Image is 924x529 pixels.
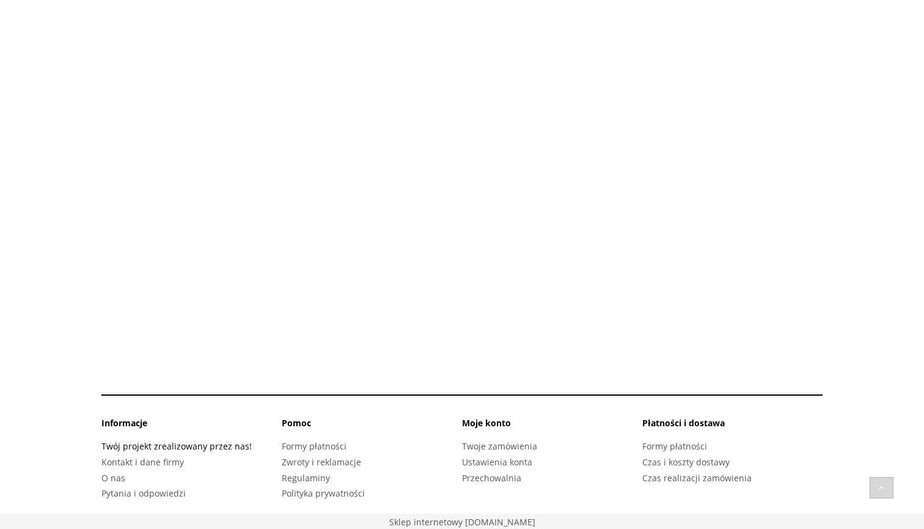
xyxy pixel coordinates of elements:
li: Pomoc [282,417,462,438]
a: Formy płatności [282,440,346,452]
a: Zwroty i reklamacje [282,456,361,468]
a: Sklep stworzony na platformie Shoper. Przejdź do strony shoper.pl - otwiera się w nowej karcie [389,516,535,528]
a: Twoje zamówienia [462,440,537,452]
a: Czas i koszty dostawy [642,456,730,468]
a: Polityka prywatności [282,487,365,499]
li: Informacje [101,417,282,438]
a: Czas realizacji zamówienia [642,472,752,484]
a: Kontakt i dane firmy [101,456,184,468]
li: Płatności i dostawa [642,417,823,438]
a: Twój projekt zrealizowany przez nas! [101,440,252,452]
a: Ustawienia konta [462,456,532,468]
a: Formy płatności [642,440,707,452]
a: Pytania i odpowiedzi [101,487,186,499]
a: Przechowalnia [462,472,521,484]
a: O nas [101,472,125,484]
a: Regulaminy [282,472,330,484]
li: Moje konto [462,417,642,438]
